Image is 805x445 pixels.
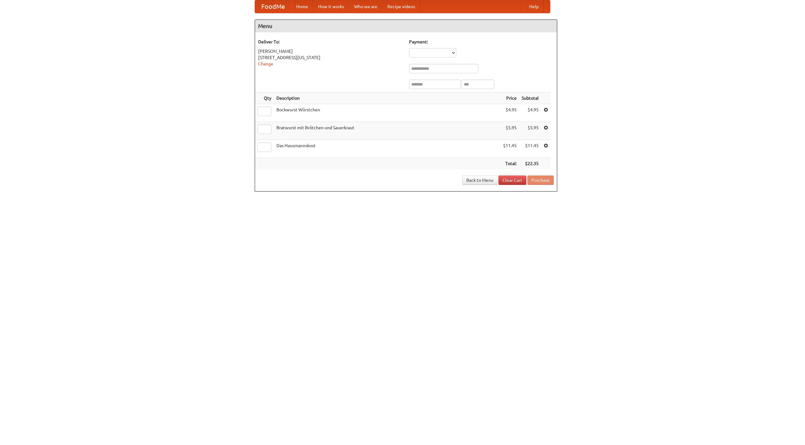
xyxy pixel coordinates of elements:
[258,54,403,61] div: [STREET_ADDRESS][US_STATE]
[255,92,274,104] th: Qty
[501,158,519,170] th: Total:
[498,175,526,185] a: Clear Cart
[462,175,497,185] a: Back to Menu
[501,104,519,122] td: $4.95
[519,92,541,104] th: Subtotal
[349,0,382,13] a: Who we are
[519,104,541,122] td: $4.95
[501,92,519,104] th: Price
[255,20,557,32] h4: Menu
[258,39,403,45] h5: Deliver To:
[274,104,501,122] td: Bockwurst Würstchen
[501,122,519,140] td: $5.95
[258,48,403,54] div: [PERSON_NAME]
[274,122,501,140] td: Bratwurst mit Brötchen und Sauerkraut
[527,175,554,185] button: Purchase
[255,0,291,13] a: FoodMe
[519,140,541,158] td: $11.45
[382,0,420,13] a: Recipe videos
[291,0,313,13] a: Home
[258,61,273,66] a: Change
[313,0,349,13] a: How it works
[519,158,541,170] th: $22.35
[409,39,554,45] h5: Payment:
[519,122,541,140] td: $5.95
[274,140,501,158] td: Das Hausmannskost
[524,0,544,13] a: Help
[501,140,519,158] td: $11.45
[274,92,501,104] th: Description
